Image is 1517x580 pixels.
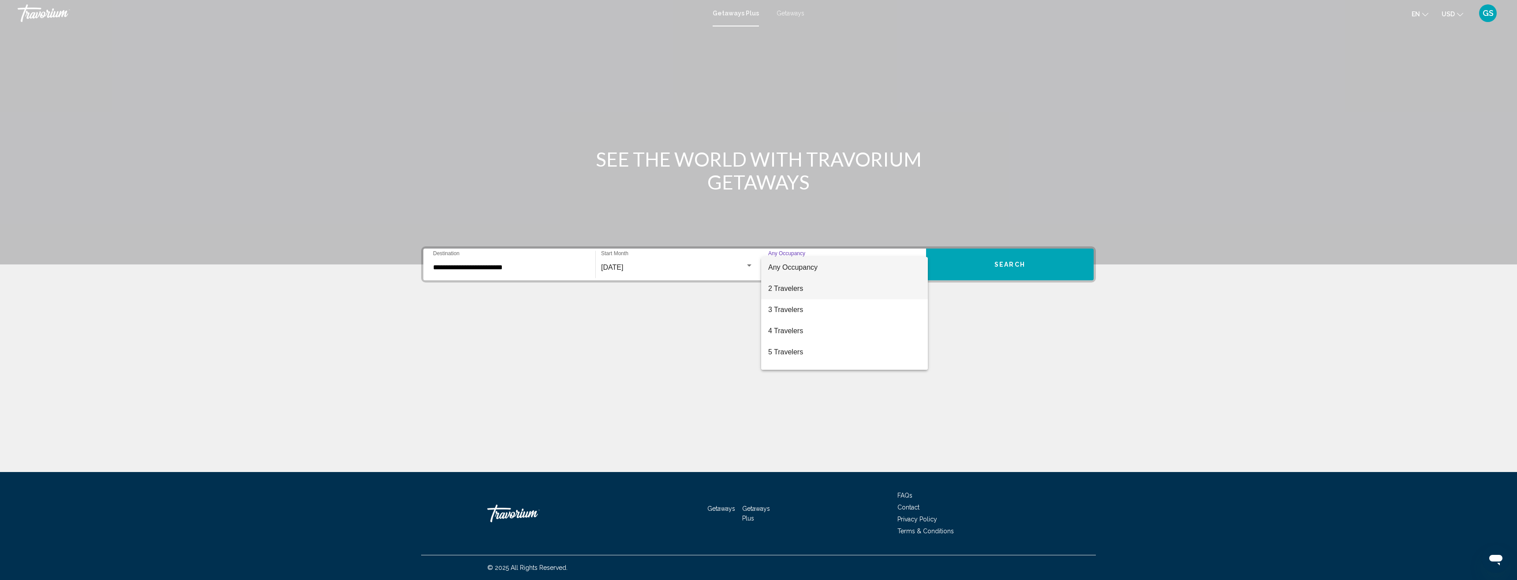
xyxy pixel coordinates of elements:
span: 4 Travelers [768,320,921,342]
span: Any Occupancy [768,264,818,271]
span: 2 Travelers [768,278,921,299]
span: 6 Travelers [768,363,921,384]
iframe: Button to launch messaging window [1482,545,1510,573]
span: 5 Travelers [768,342,921,363]
span: 3 Travelers [768,299,921,320]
